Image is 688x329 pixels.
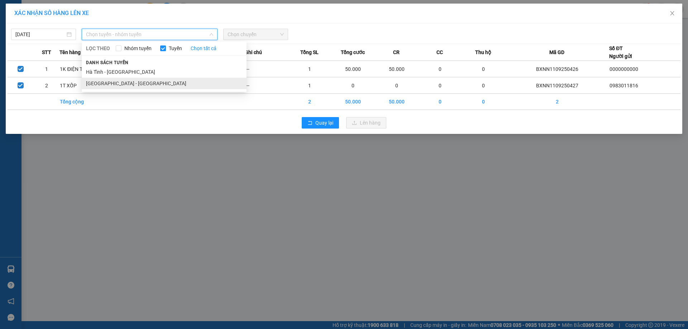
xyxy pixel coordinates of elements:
span: Tổng SL [300,48,319,56]
td: 1T XỐP [59,77,103,94]
td: 2 [34,77,60,94]
td: 1 [34,61,60,77]
span: Chọn chuyến [228,29,284,40]
span: Ghi chú [245,48,262,56]
span: 0000000000 [610,66,638,72]
span: down [209,32,214,37]
span: Nhóm tuyến [121,44,154,52]
td: 1K ĐIỆN THOẠI [59,61,103,77]
td: 2 [505,94,609,110]
td: 1 [288,77,331,94]
a: Chọn tất cả [191,44,216,52]
span: Quay lại [315,119,333,127]
td: BXNN1109250427 [505,77,609,94]
span: Chọn tuyến - nhóm tuyến [86,29,213,40]
li: [GEOGRAPHIC_DATA] - [GEOGRAPHIC_DATA] [82,78,247,89]
td: 2 [288,94,331,110]
td: Tổng cộng [59,94,103,110]
button: Close [662,4,682,24]
span: Thu hộ [475,48,491,56]
td: --- [245,61,288,77]
td: BXNN1109250426 [505,61,609,77]
span: CC [436,48,443,56]
td: --- [245,77,288,94]
td: 0 [462,77,505,94]
span: Mã GD [549,48,564,56]
span: Tên hàng [59,48,81,56]
td: 0 [375,77,418,94]
td: 50.000 [331,94,375,110]
td: 0 [462,94,505,110]
td: 0 [418,94,462,110]
span: rollback [307,120,312,126]
span: 0983011816 [610,83,638,88]
td: 50.000 [331,61,375,77]
div: Số ĐT Người gửi [609,44,632,60]
td: 0 [462,61,505,77]
button: rollbackQuay lại [302,117,339,129]
span: Tuyến [166,44,185,52]
span: Tổng cước [341,48,365,56]
span: Danh sách tuyến [82,59,133,66]
td: 1 [288,61,331,77]
td: 0 [418,61,462,77]
input: 11/09/2025 [15,30,65,38]
li: Hà Tĩnh - [GEOGRAPHIC_DATA] [82,66,247,78]
td: 0 [418,77,462,94]
span: XÁC NHẬN SỐ HÀNG LÊN XE [14,10,89,16]
button: uploadLên hàng [346,117,386,129]
span: close [669,10,675,16]
td: 50.000 [375,61,418,77]
span: CR [393,48,400,56]
td: 50.000 [375,94,418,110]
td: 0 [331,77,375,94]
span: LỌC THEO [86,44,110,52]
span: STT [42,48,51,56]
